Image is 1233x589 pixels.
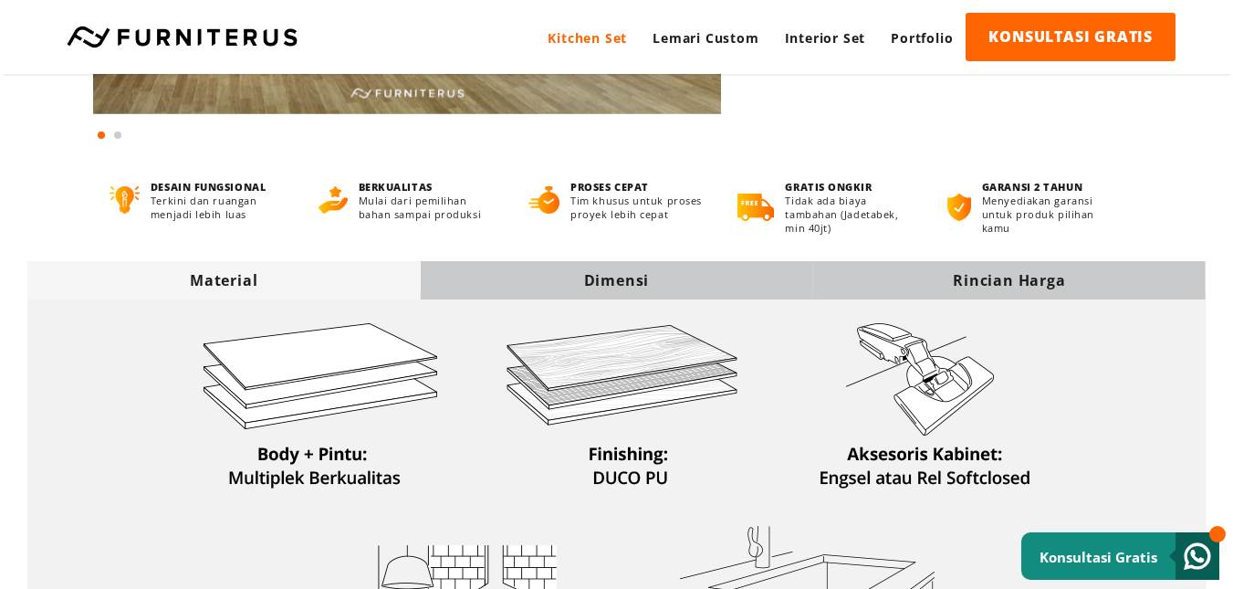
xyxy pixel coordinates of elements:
a: Interior Set [772,13,879,63]
h4: BERKUALITAS [359,180,495,194]
a: Kitchen Set [535,13,640,63]
h4: GARANSI 2 TAHUN [982,180,1123,194]
h4: GRATIS ONGKIR [785,180,913,194]
img: bergaransi.png [947,194,971,221]
p: Mulai dari pemilihan bahan sampai produksi [359,194,495,221]
a: KONSULTASI GRATIS [966,13,1176,61]
p: Terkini dan ruangan menjadi lebih luas [151,194,286,221]
img: proses-cepat.png [528,186,559,214]
p: Tidak ada biaya tambahan (Jadetabek, min 40jt) [785,194,913,235]
a: Portfolio [878,13,966,63]
small: Konsultasi Gratis [1040,548,1157,566]
p: Tim khusus untuk proses proyek lebih cepat [570,194,704,221]
a: Lemari Custom [640,13,771,63]
h4: PROSES CEPAT [570,180,704,194]
img: desain-fungsional.png [110,186,140,214]
a: Konsultasi Gratis [1021,532,1219,580]
div: Rincian Harga [813,270,1206,290]
h4: DESAIN FUNGSIONAL [151,180,286,194]
img: gratis-ongkir.png [737,194,774,221]
img: berkualitas.png [319,186,347,214]
div: Material [27,270,420,290]
div: Dimensi [420,270,812,290]
p: Menyediakan garansi untuk produk pilihan kamu [982,194,1123,235]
